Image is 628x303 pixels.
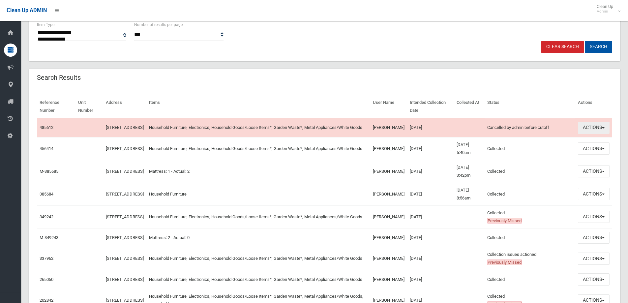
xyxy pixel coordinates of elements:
[597,9,613,14] small: Admin
[370,270,407,289] td: [PERSON_NAME]
[407,205,454,228] td: [DATE]
[485,95,575,118] th: Status
[40,192,53,197] a: 385684
[146,228,370,247] td: Mattress: 2 - Actual: 0
[454,183,485,205] td: [DATE] 8:56am
[578,142,610,155] button: Actions
[485,247,575,270] td: Collection issues actioned
[146,205,370,228] td: Household Furniture, Electronics, Household Goods/Loose Items*, Garden Waste*, Metal Appliances/W...
[485,160,575,183] td: Collected
[370,118,407,137] td: [PERSON_NAME]
[487,218,522,224] span: Previously Missed
[485,270,575,289] td: Collected
[370,95,407,118] th: User Name
[575,95,612,118] th: Actions
[485,228,575,247] td: Collected
[37,21,54,28] label: Item Type
[578,188,610,200] button: Actions
[40,277,53,282] a: 265050
[578,232,610,244] button: Actions
[407,137,454,160] td: [DATE]
[106,125,144,130] a: [STREET_ADDRESS]
[578,211,610,223] button: Actions
[146,270,370,289] td: Household Furniture, Electronics, Household Goods/Loose Items*, Garden Waste*, Metal Appliances/W...
[454,137,485,160] td: [DATE] 5:40am
[40,125,53,130] a: 485612
[487,259,522,265] span: Previously Missed
[407,183,454,205] td: [DATE]
[585,41,612,53] button: Search
[146,160,370,183] td: Mattress: 1 - Actual: 2
[370,137,407,160] td: [PERSON_NAME]
[146,137,370,160] td: Household Furniture, Electronics, Household Goods/Loose Items*, Garden Waste*, Metal Appliances/W...
[454,95,485,118] th: Collected At
[370,183,407,205] td: [PERSON_NAME]
[106,277,144,282] a: [STREET_ADDRESS]
[106,214,144,219] a: [STREET_ADDRESS]
[106,169,144,174] a: [STREET_ADDRESS]
[106,146,144,151] a: [STREET_ADDRESS]
[578,122,610,134] button: Actions
[454,160,485,183] td: [DATE] 3:42pm
[578,273,610,286] button: Actions
[106,192,144,197] a: [STREET_ADDRESS]
[485,137,575,160] td: Collected
[485,118,575,137] td: Cancelled by admin before cutoff
[40,298,53,303] a: 202842
[407,118,454,137] td: [DATE]
[40,214,53,219] a: 349242
[593,4,620,14] span: Clean Up
[407,270,454,289] td: [DATE]
[146,118,370,137] td: Household Furniture, Electronics, Household Goods/Loose Items*, Garden Waste*, Metal Appliances/W...
[541,41,584,53] a: Clear Search
[146,247,370,270] td: Household Furniture, Electronics, Household Goods/Loose Items*, Garden Waste*, Metal Appliances/W...
[578,253,610,265] button: Actions
[370,247,407,270] td: [PERSON_NAME]
[106,298,144,303] a: [STREET_ADDRESS]
[75,95,103,118] th: Unit Number
[407,228,454,247] td: [DATE]
[106,235,144,240] a: [STREET_ADDRESS]
[37,95,75,118] th: Reference Number
[106,256,144,261] a: [STREET_ADDRESS]
[103,95,146,118] th: Address
[29,71,89,84] header: Search Results
[40,146,53,151] a: 456414
[407,247,454,270] td: [DATE]
[407,160,454,183] td: [DATE]
[146,95,370,118] th: Items
[407,95,454,118] th: Intended Collection Date
[370,160,407,183] td: [PERSON_NAME]
[370,205,407,228] td: [PERSON_NAME]
[485,205,575,228] td: Collected
[40,235,58,240] a: M-349243
[134,21,183,28] label: Number of results per page
[7,7,47,14] span: Clean Up ADMIN
[146,183,370,205] td: Household Furniture
[40,169,58,174] a: M-385685
[40,256,53,261] a: 337962
[578,165,610,177] button: Actions
[485,183,575,205] td: Collected
[370,228,407,247] td: [PERSON_NAME]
